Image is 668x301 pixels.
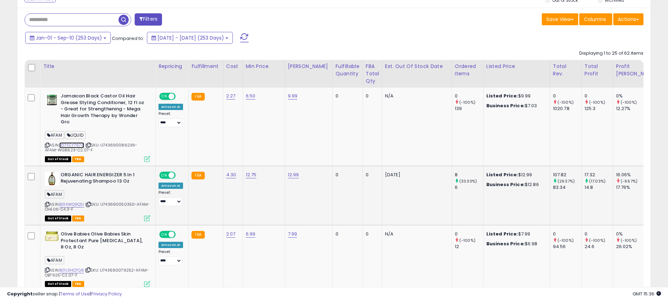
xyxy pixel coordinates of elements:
[366,63,379,85] div: FBA Total Qty
[61,93,146,127] b: Jamaican Black Castor Oil Hair Grease Styling Conditioner, 12 fl oz - Great for Strengthening - M...
[553,63,579,77] div: Total Rev.
[455,172,483,178] div: 8
[157,34,224,41] span: [DATE] - [DATE] (253 Days)
[336,93,357,99] div: 0
[621,178,637,184] small: (-9.57%)
[60,290,90,297] a: Terms of Use
[158,183,183,189] div: Amazon AI
[288,93,298,100] a: 9.99
[25,32,111,44] button: Jan-01 - Sep-10 (253 Days)
[160,232,169,238] span: ON
[36,34,102,41] span: Jan-01 - Sep-10 (253 Days)
[486,241,545,247] div: $6.98
[455,105,483,112] div: 139
[336,231,357,237] div: 0
[45,201,150,212] span: | SKU: U743690050350-AFAM-OHE06-C4.3-F
[558,238,574,243] small: (-100%)
[486,93,545,99] div: $9.99
[613,13,643,25] button: Actions
[486,240,525,247] b: Business Price:
[191,231,204,239] small: FBA
[175,172,186,178] span: OFF
[585,231,613,237] div: 0
[45,231,59,242] img: 4161nJVU6NL._SL40_.jpg
[147,32,233,44] button: [DATE] - [DATE] (253 Days)
[455,63,480,77] div: Ordered Items
[45,93,150,161] div: ASIN:
[486,231,545,237] div: $7.99
[616,231,661,237] div: 0%
[585,244,613,250] div: 24.6
[45,190,64,198] span: AFAM
[45,267,149,278] span: | SKU: U743690079252-AFAM-OB7925-C2.07-F
[455,184,483,191] div: 6
[45,256,64,264] span: AFAM
[45,172,150,220] div: ASIN:
[579,50,643,57] div: Displaying 1 to 25 of 62 items
[288,63,330,70] div: [PERSON_NAME]
[158,242,183,248] div: Amazon AI
[486,231,518,237] b: Listed Price:
[486,182,545,188] div: $12.86
[226,171,236,178] a: 4.30
[72,216,84,221] span: FBA
[45,216,71,221] span: All listings that are currently out of stock and unavailable for purchase on Amazon
[486,63,547,70] div: Listed Price
[246,171,257,178] a: 12.75
[65,131,86,139] span: LIQUID
[553,93,581,99] div: 0
[486,171,518,178] b: Listed Price:
[191,63,220,70] div: Fulfillment
[486,181,525,188] b: Business Price:
[226,231,236,238] a: 2.07
[45,131,64,139] span: AFAM
[589,238,605,243] small: (-100%)
[158,190,183,206] div: Preset:
[553,105,581,112] div: 1020.78
[246,63,282,70] div: Min Price
[385,63,449,70] div: Est. Out Of Stock Date
[336,63,360,77] div: Fulfillable Quantity
[585,172,613,178] div: 17.32
[191,172,204,179] small: FBA
[175,232,186,238] span: OFF
[385,231,446,237] p: N/A
[558,100,574,105] small: (-100%)
[288,171,299,178] a: 12.99
[158,249,183,265] div: Preset:
[459,100,475,105] small: (-100%)
[486,93,518,99] b: Listed Price:
[486,102,525,109] b: Business Price:
[621,100,637,105] small: (-100%)
[585,105,613,112] div: 125.3
[455,93,483,99] div: 0
[158,63,185,70] div: Repricing
[336,172,357,178] div: 0
[7,291,122,297] div: seller snap | |
[585,63,610,77] div: Total Profit
[43,63,153,70] div: Title
[61,231,146,252] b: Olive Babies Olive Babies Skin Protectant Pure [MEDICAL_DATA], 8 Oz, 8 Oz
[160,172,169,178] span: ON
[579,13,612,25] button: Columns
[616,172,661,178] div: 16.06%
[553,244,581,250] div: 94.56
[558,178,575,184] small: (29.37%)
[45,156,71,162] span: All listings that are currently out of stock and unavailable for purchase on Amazon
[385,93,446,99] p: N/A
[226,93,236,100] a: 2.27
[616,184,661,191] div: 17.76%
[246,93,256,100] a: 6.50
[135,13,162,26] button: Filters
[59,142,84,148] a: B07FCY7676
[459,178,477,184] small: (33.33%)
[616,63,658,77] div: Profit [PERSON_NAME]
[616,93,661,99] div: 0%
[455,244,483,250] div: 12
[226,63,240,70] div: Cost
[61,172,146,186] b: ORGANIC HAIR ENERGIZER 5 In 1 Rejuvenating Shampoo 13 Oz
[589,100,605,105] small: (-100%)
[45,172,59,186] img: 41+-MxKuDwL._SL40_.jpg
[542,13,578,25] button: Save View
[366,231,377,237] div: 0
